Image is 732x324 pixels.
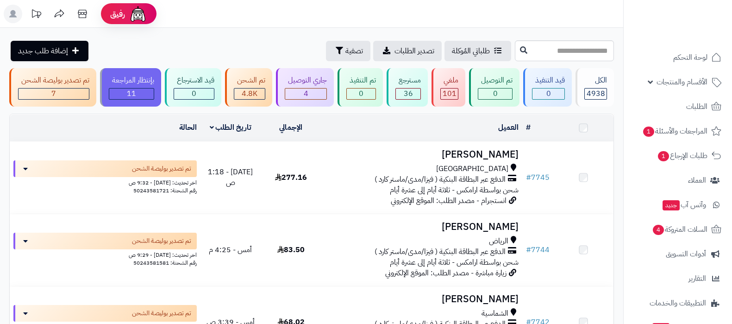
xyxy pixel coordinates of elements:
div: تم التوصيل [478,75,513,86]
div: تم تصدير بوليصة الشحن [18,75,89,86]
span: وآتس آب [662,198,706,211]
span: الرياض [489,236,508,247]
span: 4 [653,225,664,235]
span: الطلبات [686,100,707,113]
a: تاريخ الطلب [210,122,252,133]
div: اخر تحديث: [DATE] - 9:32 ص [13,177,197,187]
a: السلات المتروكة4 [629,218,726,241]
span: العملاء [688,174,706,187]
a: مسترجع 36 [385,68,430,107]
span: # [526,172,531,183]
span: 0 [359,88,363,99]
a: # [526,122,531,133]
a: تم التنفيذ 0 [336,68,385,107]
button: تصفية [326,41,370,61]
div: 4778 [234,89,265,99]
span: 83.50 [277,244,305,255]
a: التطبيقات والخدمات [629,292,726,314]
div: 4 [285,89,326,99]
div: 7 [19,89,89,99]
a: المراجعات والأسئلة1 [629,120,726,142]
a: بإنتظار المراجعة 11 [98,68,163,107]
span: زيارة مباشرة - مصدر الطلب: الموقع الإلكتروني [385,267,507,279]
span: 101 [443,88,457,99]
a: وآتس آبجديد [629,194,726,216]
span: لوحة التحكم [673,51,707,64]
div: 101 [441,89,458,99]
a: العملاء [629,169,726,191]
img: ai-face.png [129,5,147,23]
a: تصدير الطلبات [373,41,442,61]
a: طلباتي المُوكلة [444,41,511,61]
div: الكل [584,75,607,86]
div: 0 [347,89,375,99]
span: 277.16 [275,172,307,183]
span: طلبات الإرجاع [657,149,707,162]
a: الحالة [179,122,197,133]
a: تم تصدير بوليصة الشحن 7 [7,68,98,107]
span: شحن بواسطة ارامكس - ثلاثة أيام إلى عشرة أيام [390,257,519,268]
span: رفيق [110,8,125,19]
img: logo-2.png [669,7,723,26]
a: قيد الاسترجاع 0 [163,68,223,107]
div: تم الشحن [234,75,265,86]
a: الكل4938 [574,68,616,107]
span: # [526,244,531,255]
div: قيد الاسترجاع [174,75,214,86]
a: تحديثات المنصة [25,5,48,25]
span: 11 [127,88,136,99]
span: أمس - 4:25 م [209,244,252,255]
span: 1 [643,127,654,137]
a: إضافة طلب جديد [11,41,88,61]
span: انستجرام - مصدر الطلب: الموقع الإلكتروني [391,195,507,206]
span: رقم الشحنة: 50243581721 [133,186,197,195]
span: المراجعات والأسئلة [642,125,707,138]
span: الدفع عبر البطاقة البنكية ( فيزا/مدى/ماستر كارد ) [375,247,506,257]
div: 0 [478,89,512,99]
div: جاري التوصيل [285,75,327,86]
a: ملغي 101 [430,68,467,107]
a: الإجمالي [279,122,302,133]
div: مسترجع [395,75,421,86]
span: [DATE] - 1:18 ص [208,166,253,188]
span: تم تصدير بوليصة الشحن [132,236,191,246]
span: التقارير [688,272,706,285]
span: 4938 [587,88,605,99]
div: 36 [396,89,420,99]
span: 4 [304,88,308,99]
div: اخر تحديث: [DATE] - 9:29 ص [13,249,197,259]
div: 0 [174,89,214,99]
a: تم الشحن 4.8K [223,68,274,107]
span: 36 [404,88,413,99]
div: تم التنفيذ [346,75,376,86]
span: طلباتي المُوكلة [452,45,490,57]
span: تصدير الطلبات [394,45,434,57]
div: 11 [109,89,154,99]
span: جديد [663,200,680,210]
span: إضافة طلب جديد [18,45,68,57]
span: الأقسام والمنتجات [657,76,707,89]
span: الشماسية [482,308,508,319]
span: تم تصدير بوليصة الشحن [132,309,191,318]
a: أدوات التسويق [629,243,726,265]
a: تم التوصيل 0 [467,68,521,107]
a: لوحة التحكم [629,46,726,69]
div: بإنتظار المراجعة [109,75,154,86]
a: #7744 [526,244,550,255]
span: شحن بواسطة ارامكس - ثلاثة أيام إلى عشرة أيام [390,184,519,196]
a: جاري التوصيل 4 [274,68,336,107]
span: 0 [192,88,196,99]
a: الطلبات [629,95,726,118]
a: قيد التنفيذ 0 [521,68,574,107]
div: ملغي [440,75,458,86]
span: رقم الشحنة: 50243581581 [133,259,197,267]
span: تصفية [345,45,363,57]
span: تم تصدير بوليصة الشحن [132,164,191,173]
a: #7745 [526,172,550,183]
a: العميل [498,122,519,133]
h3: [PERSON_NAME] [325,294,518,305]
h3: [PERSON_NAME] [325,149,518,160]
h3: [PERSON_NAME] [325,222,518,232]
a: طلبات الإرجاع1 [629,145,726,167]
span: 1 [658,151,669,161]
